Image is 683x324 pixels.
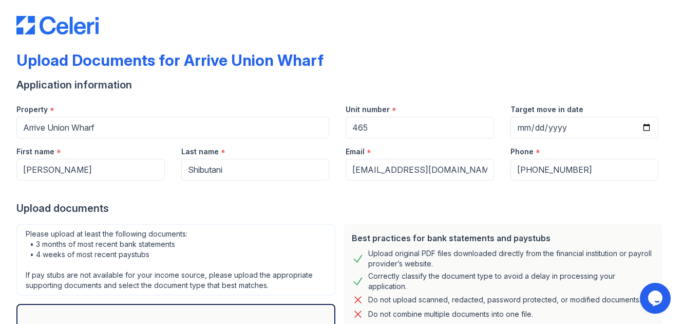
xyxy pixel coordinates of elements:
[640,283,673,314] iframe: chat widget
[346,104,390,115] label: Unit number
[16,104,48,115] label: Property
[368,271,654,292] div: Correctly classify the document type to avoid a delay in processing your application.
[16,51,324,69] div: Upload Documents for Arrive Union Wharf
[368,248,654,269] div: Upload original PDF files downloaded directly from the financial institution or payroll provider’...
[368,294,641,306] div: Do not upload scanned, redacted, password protected, or modified documents.
[352,232,654,244] div: Best practices for bank statements and paystubs
[346,147,365,157] label: Email
[368,308,533,320] div: Do not combine multiple documents into one file.
[16,16,99,34] img: CE_Logo_Blue-a8612792a0a2168367f1c8372b55b34899dd931a85d93a1a3d3e32e68fde9ad4.png
[16,78,667,92] div: Application information
[16,201,667,215] div: Upload documents
[16,147,54,157] label: First name
[510,104,583,115] label: Target move in date
[510,147,534,157] label: Phone
[16,224,335,296] div: Please upload at least the following documents: • 3 months of most recent bank statements • 4 wee...
[181,147,219,157] label: Last name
